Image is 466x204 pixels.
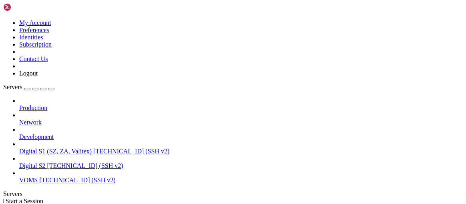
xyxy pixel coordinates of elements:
[19,104,463,112] a: Production
[19,169,463,184] li: VOMS [TECHNICAL_ID] (SSH v2)
[3,190,463,198] div: Servers
[19,119,463,126] a: Network
[19,34,43,41] a: Identities
[19,104,47,111] span: Production
[19,162,463,169] a: Digital S2 [TECHNICAL_ID] (SSH v2)
[19,133,463,141] a: Development
[19,177,38,184] span: VOMS
[47,162,123,169] span: [TECHNICAL_ID] (SSH v2)
[3,3,49,11] img: Shellngn
[19,162,45,169] span: Digital S2
[19,119,42,126] span: Network
[93,148,169,155] span: [TECHNICAL_ID] (SSH v2)
[19,141,463,155] li: Digital S1 (SZ, ZA, Valitex) [TECHNICAL_ID] (SSH v2)
[19,19,51,26] a: My Account
[19,133,54,140] span: Development
[39,177,115,184] span: [TECHNICAL_ID] (SSH v2)
[19,55,48,62] a: Contact Us
[3,84,22,90] span: Servers
[19,126,463,141] li: Development
[19,148,92,155] span: Digital S1 (SZ, ZA, Valitex)
[19,177,463,184] a: VOMS [TECHNICAL_ID] (SSH v2)
[19,27,49,33] a: Preferences
[19,41,52,48] a: Subscription
[19,155,463,169] li: Digital S2 [TECHNICAL_ID] (SSH v2)
[19,112,463,126] li: Network
[19,148,463,155] a: Digital S1 (SZ, ZA, Valitex) [TECHNICAL_ID] (SSH v2)
[3,84,54,90] a: Servers
[19,70,38,77] a: Logout
[19,97,463,112] li: Production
